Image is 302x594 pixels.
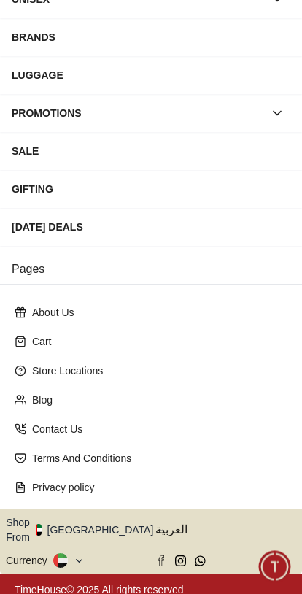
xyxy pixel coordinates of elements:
[32,422,282,436] p: Contact Us
[12,24,290,50] div: BRANDS
[32,334,282,349] p: Cart
[32,393,282,407] p: Blog
[6,553,53,568] div: Currency
[32,305,282,320] p: About Us
[32,363,282,378] p: Store Locations
[12,214,290,240] div: [DATE] DEALS
[12,62,290,88] div: LUGGAGE
[6,515,164,544] button: Shop From[GEOGRAPHIC_DATA]
[32,451,282,466] p: Terms And Conditions
[155,555,166,566] a: Facebook
[12,176,290,202] div: GIFTING
[36,524,42,536] img: United Arab Emirates
[195,555,206,566] a: Whatsapp
[32,480,282,495] p: Privacy policy
[12,100,264,126] div: PROMOTIONS
[12,138,290,164] div: SALE
[175,555,186,566] a: Instagram
[259,551,291,583] div: Chat Widget
[155,515,296,544] button: العربية
[155,521,296,539] span: العربية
